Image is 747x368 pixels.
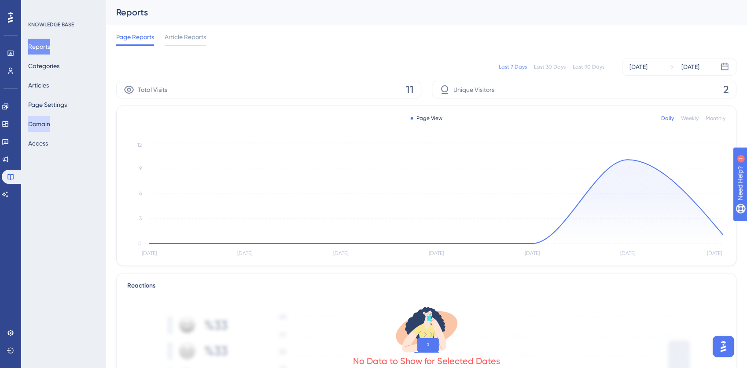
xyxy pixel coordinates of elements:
[28,77,49,93] button: Articles
[21,2,55,13] span: Need Help?
[706,115,725,122] div: Monthly
[138,84,167,95] span: Total Visits
[723,83,729,97] span: 2
[142,250,157,256] tspan: [DATE]
[139,165,142,171] tspan: 9
[139,215,142,222] tspan: 3
[707,250,722,256] tspan: [DATE]
[165,32,206,42] span: Article Reports
[28,58,59,74] button: Categories
[237,250,252,256] tspan: [DATE]
[429,250,444,256] tspan: [DATE]
[138,240,142,247] tspan: 0
[28,39,50,55] button: Reports
[661,115,674,122] div: Daily
[28,21,74,28] div: KNOWLEDGE BASE
[127,281,725,291] div: Reactions
[139,190,142,197] tspan: 6
[116,32,154,42] span: Page Reports
[620,250,635,256] tspan: [DATE]
[681,115,699,122] div: Weekly
[629,62,648,72] div: [DATE]
[410,115,442,122] div: Page View
[534,63,566,70] div: Last 30 Days
[499,63,527,70] div: Last 7 Days
[28,116,50,132] button: Domain
[710,333,736,360] iframe: UserGuiding AI Assistant Launcher
[524,250,539,256] tspan: [DATE]
[61,4,64,11] div: 1
[453,84,494,95] span: Unique Visitors
[333,250,348,256] tspan: [DATE]
[28,135,48,151] button: Access
[116,6,714,18] div: Reports
[681,62,699,72] div: [DATE]
[406,83,414,97] span: 11
[573,63,604,70] div: Last 90 Days
[28,97,67,113] button: Page Settings
[353,355,500,367] div: No Data to Show for Selected Dates
[137,142,142,148] tspan: 12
